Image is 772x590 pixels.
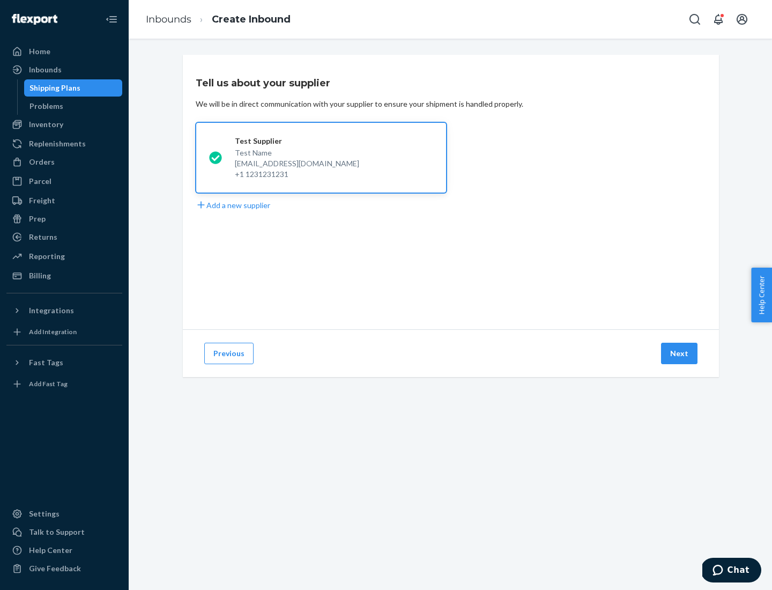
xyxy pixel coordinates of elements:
[24,98,123,115] a: Problems
[6,560,122,577] button: Give Feedback
[6,43,122,60] a: Home
[29,46,50,57] div: Home
[6,542,122,559] a: Help Center
[684,9,706,30] button: Open Search Box
[29,251,65,262] div: Reporting
[137,4,299,35] ol: breadcrumbs
[146,13,191,25] a: Inbounds
[6,153,122,171] a: Orders
[661,343,697,364] button: Next
[29,119,63,130] div: Inventory
[29,357,63,368] div: Fast Tags
[29,176,51,187] div: Parcel
[6,173,122,190] a: Parcel
[6,302,122,319] button: Integrations
[24,79,123,97] a: Shipping Plans
[29,195,55,206] div: Freight
[29,545,72,556] div: Help Center
[29,527,85,537] div: Talk to Support
[29,138,86,149] div: Replenishments
[29,64,62,75] div: Inbounds
[29,270,51,281] div: Billing
[6,375,122,393] a: Add Fast Tag
[204,343,254,364] button: Previous
[29,83,80,93] div: Shipping Plans
[6,61,122,78] a: Inbounds
[6,192,122,209] a: Freight
[751,268,772,322] button: Help Center
[6,116,122,133] a: Inventory
[196,200,270,211] button: Add a new supplier
[29,305,74,316] div: Integrations
[6,354,122,371] button: Fast Tags
[196,99,523,109] div: We will be in direct communication with your supplier to ensure your shipment is handled properly.
[29,327,77,336] div: Add Integration
[101,9,122,30] button: Close Navigation
[29,232,57,242] div: Returns
[6,228,122,246] a: Returns
[6,135,122,152] a: Replenishments
[12,14,57,25] img: Flexport logo
[6,267,122,284] a: Billing
[702,558,761,585] iframe: Opens a widget where you can chat to one of our agents
[29,508,60,519] div: Settings
[6,505,122,522] a: Settings
[212,13,291,25] a: Create Inbound
[29,563,81,574] div: Give Feedback
[6,323,122,341] a: Add Integration
[731,9,753,30] button: Open account menu
[708,9,729,30] button: Open notifications
[29,157,55,167] div: Orders
[6,523,122,541] button: Talk to Support
[6,210,122,227] a: Prep
[29,101,63,112] div: Problems
[29,379,68,388] div: Add Fast Tag
[6,248,122,265] a: Reporting
[29,213,46,224] div: Prep
[196,76,330,90] h3: Tell us about your supplier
